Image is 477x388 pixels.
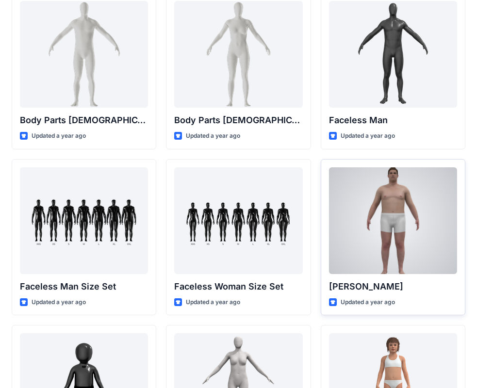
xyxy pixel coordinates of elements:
[174,167,302,274] a: Faceless Woman Size Set
[329,167,457,274] a: Joseph
[32,297,86,307] p: Updated a year ago
[32,131,86,141] p: Updated a year ago
[186,131,240,141] p: Updated a year ago
[329,1,457,108] a: Faceless Man
[20,113,148,127] p: Body Parts [DEMOGRAPHIC_DATA]
[20,1,148,108] a: Body Parts Male
[174,1,302,108] a: Body Parts Female
[174,280,302,293] p: Faceless Woman Size Set
[186,297,240,307] p: Updated a year ago
[341,297,395,307] p: Updated a year ago
[341,131,395,141] p: Updated a year ago
[329,113,457,127] p: Faceless Man
[20,167,148,274] a: Faceless Man Size Set
[174,113,302,127] p: Body Parts [DEMOGRAPHIC_DATA]
[329,280,457,293] p: [PERSON_NAME]
[20,280,148,293] p: Faceless Man Size Set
